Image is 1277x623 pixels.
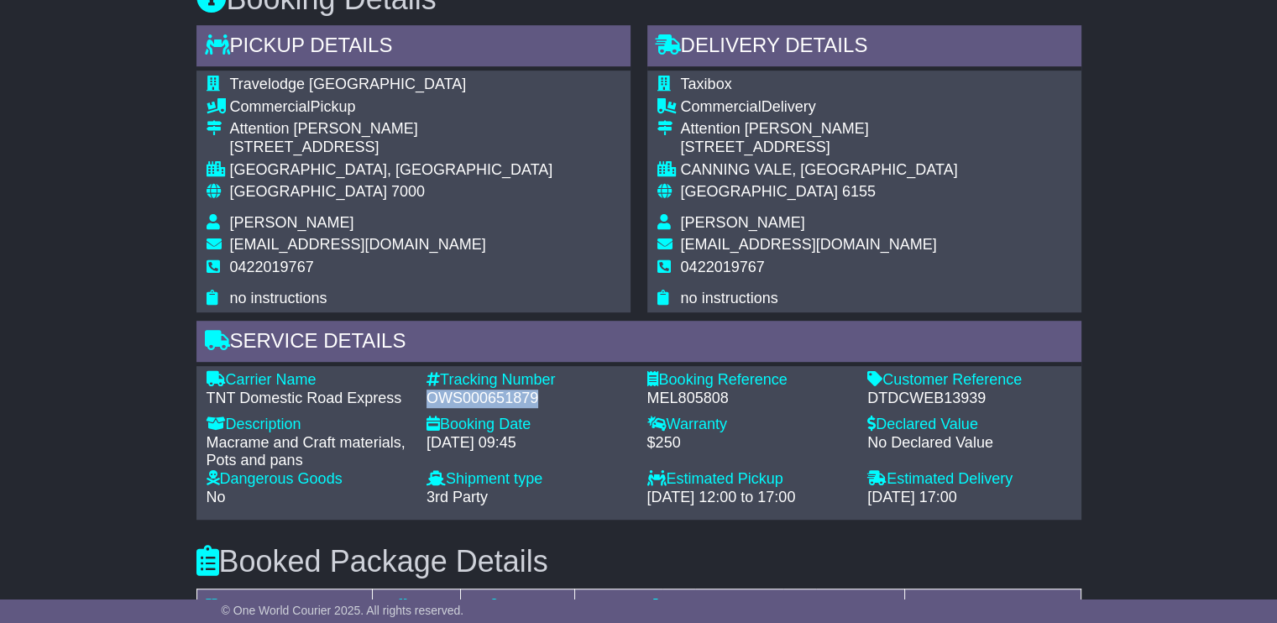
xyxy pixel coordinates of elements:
[647,25,1081,71] div: Delivery Details
[427,371,631,390] div: Tracking Number
[230,259,314,275] span: 0422019767
[222,604,464,617] span: © One World Courier 2025. All rights reserved.
[647,489,851,507] div: [DATE] 12:00 to 17:00
[196,321,1081,366] div: Service Details
[681,290,778,306] span: no instructions
[681,76,732,92] span: Taxibox
[867,416,1071,434] div: Declared Value
[230,76,467,92] span: Travelodge [GEOGRAPHIC_DATA]
[230,139,553,157] div: [STREET_ADDRESS]
[427,416,631,434] div: Booking Date
[681,98,958,117] div: Delivery
[681,120,958,139] div: Attention [PERSON_NAME]
[196,545,1081,578] h3: Booked Package Details
[647,390,851,408] div: MEL805808
[230,290,327,306] span: no instructions
[427,434,631,453] div: [DATE] 09:45
[207,416,411,434] div: Description
[681,98,761,115] span: Commercial
[681,139,958,157] div: [STREET_ADDRESS]
[647,371,851,390] div: Booking Reference
[867,489,1071,507] div: [DATE] 17:00
[867,371,1071,390] div: Customer Reference
[207,434,411,470] div: Macrame and Craft materials, Pots and pans
[647,416,851,434] div: Warranty
[230,183,387,200] span: [GEOGRAPHIC_DATA]
[230,120,553,139] div: Attention [PERSON_NAME]
[230,98,553,117] div: Pickup
[681,236,937,253] span: [EMAIL_ADDRESS][DOMAIN_NAME]
[842,183,876,200] span: 6155
[230,161,553,180] div: [GEOGRAPHIC_DATA], [GEOGRAPHIC_DATA]
[427,470,631,489] div: Shipment type
[867,434,1071,453] div: No Declared Value
[207,470,411,489] div: Dangerous Goods
[647,434,851,453] div: $250
[867,470,1071,489] div: Estimated Delivery
[681,183,838,200] span: [GEOGRAPHIC_DATA]
[391,183,425,200] span: 7000
[681,161,958,180] div: CANNING VALE, [GEOGRAPHIC_DATA]
[681,214,805,231] span: [PERSON_NAME]
[207,390,411,408] div: TNT Domestic Road Express
[427,390,631,408] div: OWS000651879
[230,236,486,253] span: [EMAIL_ADDRESS][DOMAIN_NAME]
[196,25,631,71] div: Pickup Details
[207,371,411,390] div: Carrier Name
[207,489,226,505] span: No
[867,390,1071,408] div: DTDCWEB13939
[427,489,488,505] span: 3rd Party
[681,259,765,275] span: 0422019767
[230,98,311,115] span: Commercial
[230,214,354,231] span: [PERSON_NAME]
[647,470,851,489] div: Estimated Pickup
